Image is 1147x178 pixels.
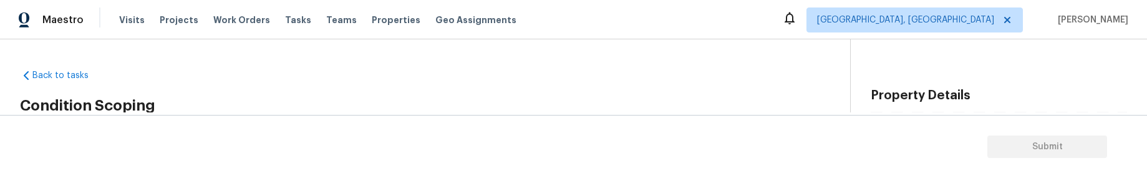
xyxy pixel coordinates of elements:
[20,69,140,82] a: Back to tasks
[871,89,1127,102] h3: Property Details
[285,16,311,24] span: Tasks
[817,14,994,26] span: [GEOGRAPHIC_DATA], [GEOGRAPHIC_DATA]
[326,14,357,26] span: Teams
[213,14,270,26] span: Work Orders
[160,14,198,26] span: Projects
[435,14,516,26] span: Geo Assignments
[372,14,420,26] span: Properties
[20,99,850,112] h2: Condition Scoping
[119,14,145,26] span: Visits
[42,14,84,26] span: Maestro
[1053,14,1128,26] span: [PERSON_NAME]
